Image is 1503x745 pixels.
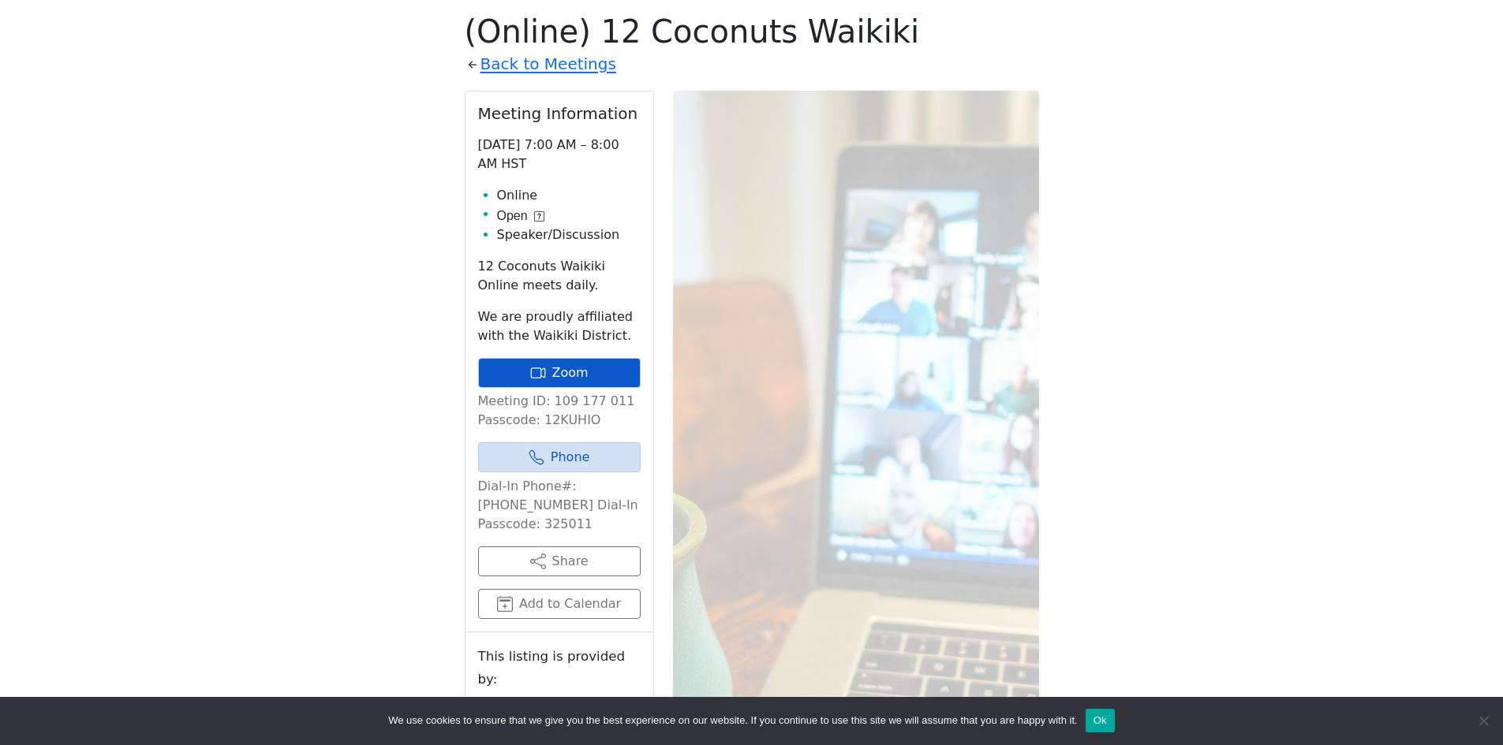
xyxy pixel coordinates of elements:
[497,225,641,244] li: Speaker/Discussion
[478,477,641,534] p: Dial-In Phone#: [PHONE_NUMBER] Dial-In Passcode: 325011
[480,50,616,78] a: Back to Meetings
[465,13,1039,50] h1: (Online) 12 Coconuts Waikiki
[1086,709,1115,732] button: Ok
[478,392,641,430] p: Meeting ID: 109 177 011 Passcode: 12KUHIO
[478,442,641,472] a: Phone
[497,207,528,225] span: Open
[388,713,1077,728] span: We use cookies to ensure that we give you the best experience on our website. If you continue to ...
[478,104,641,123] h2: Meeting Information
[478,546,641,576] button: Share
[478,136,641,173] p: [DATE] 7:00 AM – 8:00 AM HST
[497,186,641,205] li: Online
[478,589,641,619] button: Add to Calendar
[478,257,641,295] p: 12 Coconuts Waikiki Online meets daily.
[478,358,641,388] a: Zoom
[478,307,641,345] p: We are proudly affiliated with the Waikiki District.
[497,207,544,225] button: Open
[1475,713,1491,728] span: No
[478,645,641,691] small: This listing is provided by:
